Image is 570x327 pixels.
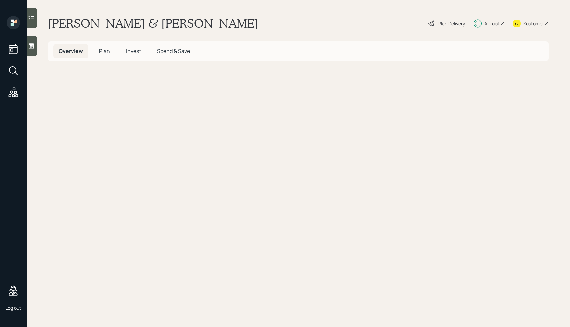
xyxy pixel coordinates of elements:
[523,20,544,27] div: Kustomer
[48,16,258,31] h1: [PERSON_NAME] & [PERSON_NAME]
[59,47,83,55] span: Overview
[484,20,500,27] div: Altruist
[5,305,21,311] div: Log out
[99,47,110,55] span: Plan
[438,20,465,27] div: Plan Delivery
[157,47,190,55] span: Spend & Save
[126,47,141,55] span: Invest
